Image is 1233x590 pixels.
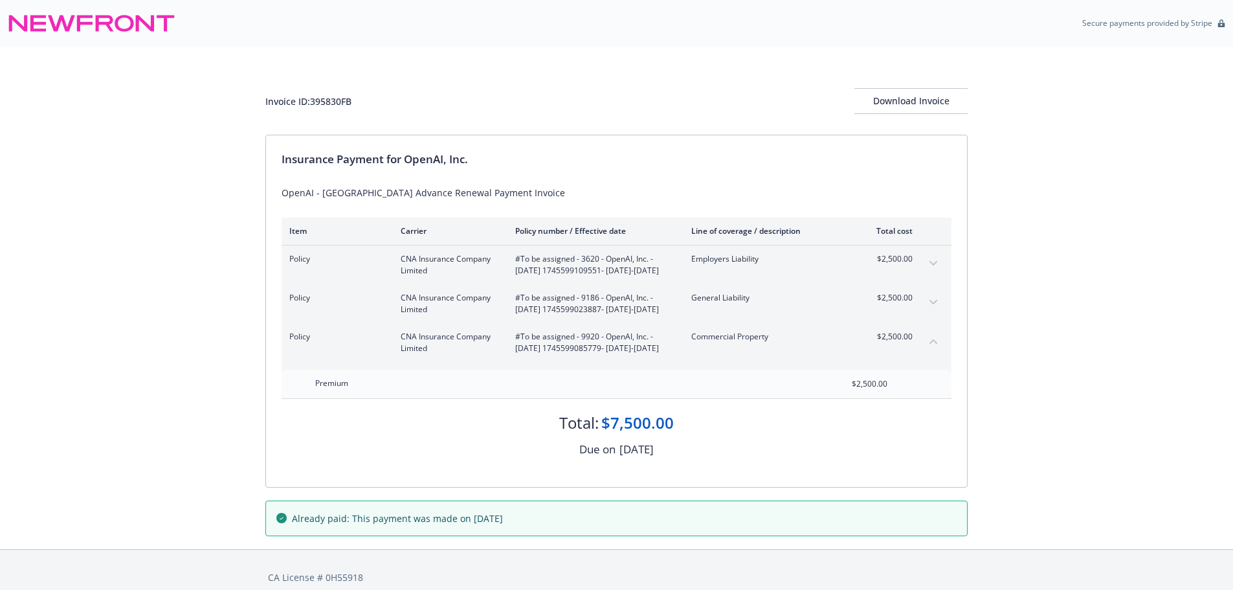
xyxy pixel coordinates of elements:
[923,292,944,313] button: expand content
[1082,17,1212,28] p: Secure payments provided by Stripe
[864,225,913,236] div: Total cost
[401,292,494,315] span: CNA Insurance Company Limited
[282,284,951,323] div: PolicyCNA Insurance Company Limited#To be assigned - 9186 - OpenAI, Inc. - [DATE] 1745599023887- ...
[282,323,951,362] div: PolicyCNA Insurance Company Limited#To be assigned - 9920 - OpenAI, Inc. - [DATE] 1745599085779- ...
[315,378,348,389] span: Premium
[854,88,968,114] button: Download Invoice
[864,253,913,265] span: $2,500.00
[601,412,674,434] div: $7,500.00
[289,225,380,236] div: Item
[691,292,843,304] span: General Liability
[282,245,951,284] div: PolicyCNA Insurance Company Limited#To be assigned - 3620 - OpenAI, Inc. - [DATE] 1745599109551- ...
[579,441,616,458] div: Due on
[559,412,599,434] div: Total:
[864,292,913,304] span: $2,500.00
[864,331,913,343] span: $2,500.00
[515,225,671,236] div: Policy number / Effective date
[292,512,503,525] span: Already paid: This payment was made on [DATE]
[923,253,944,274] button: expand content
[515,331,671,354] span: #To be assigned - 9920 - OpenAI, Inc. - [DATE] 1745599085779 - [DATE]-[DATE]
[691,331,843,343] span: Commercial Property
[289,331,380,343] span: Policy
[854,89,968,113] div: Download Invoice
[401,225,494,236] div: Carrier
[691,253,843,265] span: Employers Liability
[811,374,895,394] input: 0.00
[691,225,843,236] div: Line of coverage / description
[265,95,351,108] div: Invoice ID: 395830FB
[515,253,671,277] span: #To be assigned - 3620 - OpenAI, Inc. - [DATE] 1745599109551 - [DATE]-[DATE]
[619,441,654,458] div: [DATE]
[282,151,951,168] div: Insurance Payment for OpenAI, Inc.
[515,292,671,315] span: #To be assigned - 9186 - OpenAI, Inc. - [DATE] 1745599023887 - [DATE]-[DATE]
[401,253,494,277] span: CNA Insurance Company Limited
[282,186,951,199] div: OpenAI - [GEOGRAPHIC_DATA] Advance Renewal Payment Invoice
[289,292,380,304] span: Policy
[401,331,494,354] span: CNA Insurance Company Limited
[268,571,965,584] div: CA License # 0H55918
[289,253,380,265] span: Policy
[923,331,944,352] button: collapse content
